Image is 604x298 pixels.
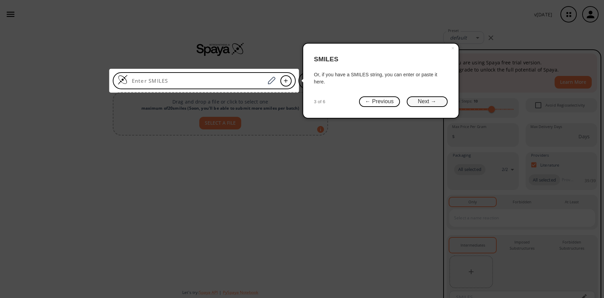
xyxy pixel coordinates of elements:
[128,77,265,84] input: Enter SMILES
[359,96,400,107] button: ← Previous
[407,96,448,107] button: Next →
[118,75,128,85] img: Logo Spaya
[314,71,448,85] div: Or, if you have a SMILES string, you can enter or paste it here.
[314,98,325,105] span: 3 of 6
[314,49,448,70] header: SMILES
[448,44,459,53] button: Close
